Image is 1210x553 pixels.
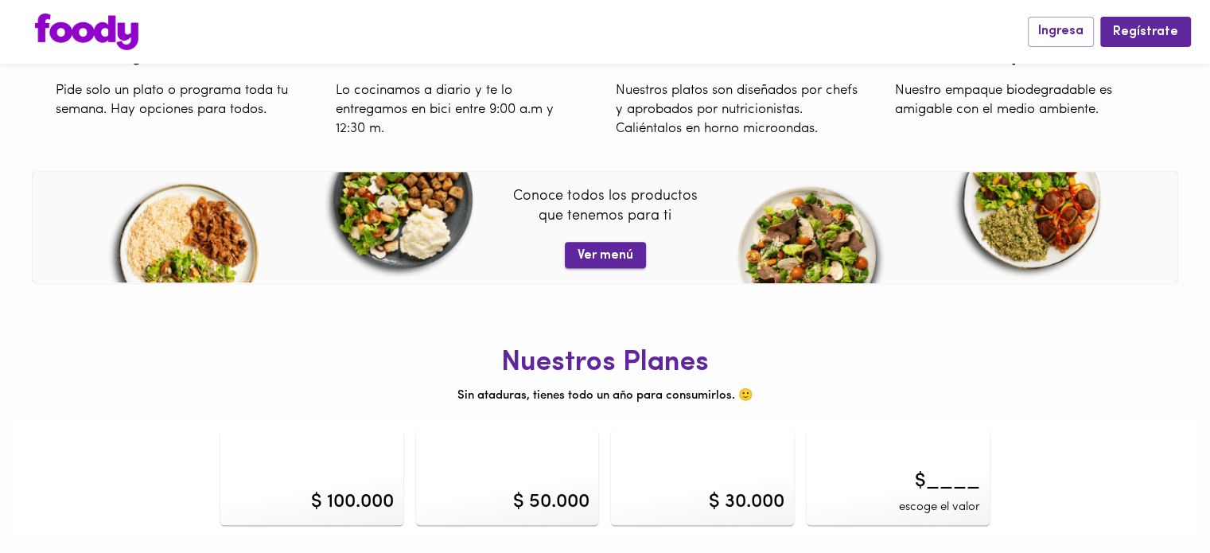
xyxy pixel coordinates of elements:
[883,69,1150,132] div: Nuestro empaque biodegradable es amigable con el medio ambiente.
[1113,25,1178,40] span: Regístrate
[311,489,394,516] div: $ 100.000
[457,390,753,402] span: Sin ataduras, tienes todo un año para consumirlos. 🙂
[324,69,591,151] div: Lo cocinamos a diario y te lo entregamos en bici entre 9:00 a.m y 12:30 m.
[44,69,311,132] div: Pide solo un plato o programa toda tu semana. Hay opciones para todos.
[1038,24,1084,39] span: Ingresa
[12,348,1198,380] h1: Nuestros Planes
[512,489,589,516] div: $ 50.000
[565,242,646,268] button: Ver menú
[899,499,980,516] span: escoge el valor
[1100,17,1191,46] button: Regístrate
[915,468,980,495] span: $____
[709,489,784,516] div: $ 30.000
[453,187,756,237] p: Conoce todos los productos que tenemos para ti
[1028,17,1094,46] button: Ingresa
[35,14,138,50] img: logo.png
[604,69,871,151] div: Nuestros platos son diseñados por chefs y aprobados por nutricionistas. Caliéntalos en horno micr...
[578,248,633,263] span: Ver menú
[1118,461,1194,537] iframe: Messagebird Livechat Widget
